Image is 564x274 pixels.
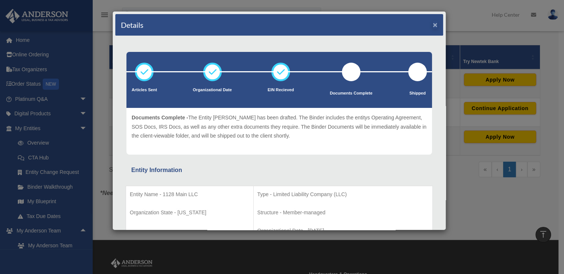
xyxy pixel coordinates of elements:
[121,20,144,30] h4: Details
[257,190,429,199] p: Type - Limited Liability Company (LLC)
[130,208,250,217] p: Organization State - [US_STATE]
[433,21,438,29] button: ×
[257,208,429,217] p: Structure - Member-managed
[408,90,427,97] p: Shipped
[130,190,250,199] p: Entity Name - 1128 Main LLC
[257,226,429,235] p: Organizational Date - [DATE]
[131,165,427,175] div: Entity Information
[132,113,427,141] p: The Entity [PERSON_NAME] has been drafted. The Binder includes the entitys Operating Agreement, S...
[268,86,294,94] p: EIN Recieved
[132,115,188,121] span: Documents Complete -
[193,86,232,94] p: Organizational Date
[132,86,157,94] p: Articles Sent
[330,90,372,97] p: Documents Complete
